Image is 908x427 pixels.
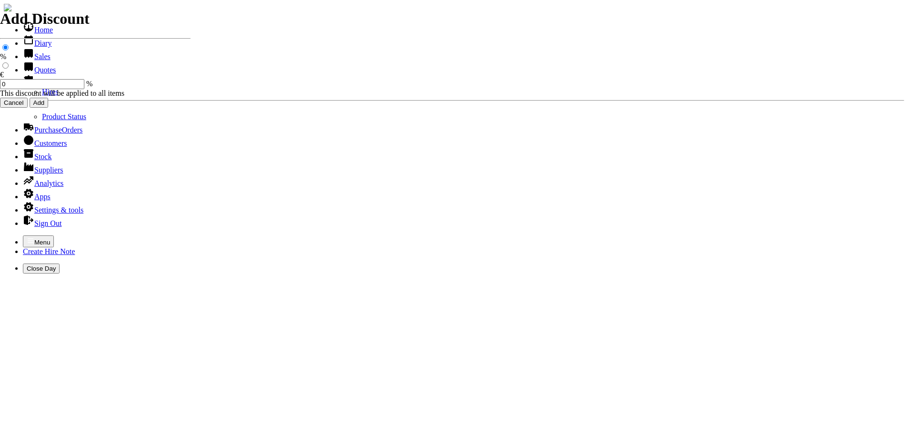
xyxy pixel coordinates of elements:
a: Create Hire Note [23,247,75,255]
input: Add [30,98,49,108]
a: Customers [23,139,67,147]
a: PurchaseOrders [23,126,82,134]
li: Sales [23,48,904,61]
li: Suppliers [23,161,904,174]
a: Apps [23,193,51,201]
button: Close Day [23,264,60,274]
input: € [2,62,9,69]
li: Stock [23,148,904,161]
span: % [86,80,92,88]
a: Sign Out [23,219,61,227]
ul: Hire Notes [23,88,904,121]
a: Product Status [42,112,86,121]
a: Analytics [23,179,63,187]
button: Menu [23,235,54,247]
a: Stock [23,152,51,161]
a: Suppliers [23,166,63,174]
a: Settings & tools [23,206,83,214]
li: Hire Notes [23,74,904,121]
input: % [2,44,9,51]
